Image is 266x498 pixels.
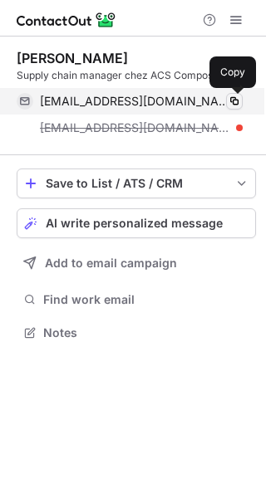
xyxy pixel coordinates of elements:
[45,256,177,270] span: Add to email campaign
[17,321,256,344] button: Notes
[17,168,256,198] button: save-profile-one-click
[17,68,256,83] div: Supply chain manager chez ACS Composites
[46,217,223,230] span: AI write personalized message
[17,208,256,238] button: AI write personalized message
[17,50,128,66] div: [PERSON_NAME]
[43,292,249,307] span: Find work email
[43,325,249,340] span: Notes
[40,120,230,135] span: [EMAIL_ADDRESS][DOMAIN_NAME]
[17,248,256,278] button: Add to email campaign
[17,10,116,30] img: ContactOut v5.3.10
[17,288,256,311] button: Find work email
[46,177,227,190] div: Save to List / ATS / CRM
[40,94,230,109] span: [EMAIL_ADDRESS][DOMAIN_NAME]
